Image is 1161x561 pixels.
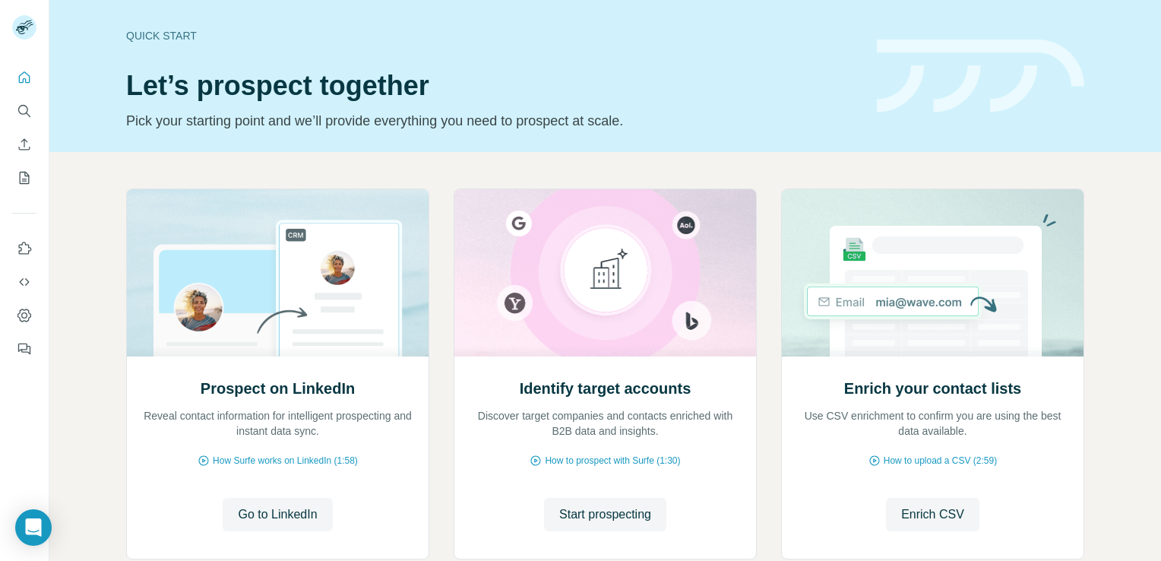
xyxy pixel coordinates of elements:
h2: Enrich your contact lists [844,378,1021,399]
h1: Let’s prospect together [126,71,859,101]
button: Enrich CSV [12,131,36,158]
button: Feedback [12,335,36,363]
button: Quick start [12,64,36,91]
span: How to prospect with Surfe (1:30) [545,454,680,467]
div: Quick start [126,28,859,43]
button: Use Surfe on LinkedIn [12,235,36,262]
p: Use CSV enrichment to confirm you are using the best data available. [797,408,1068,439]
p: Reveal contact information for intelligent prospecting and instant data sync. [142,408,413,439]
h2: Identify target accounts [520,378,691,399]
div: Open Intercom Messenger [15,509,52,546]
img: banner [877,40,1084,113]
p: Discover target companies and contacts enriched with B2B data and insights. [470,408,741,439]
span: Enrich CSV [901,506,964,524]
button: My lists [12,164,36,192]
button: Enrich CSV [886,498,979,531]
span: Start prospecting [559,506,651,524]
img: Identify target accounts [454,189,757,357]
span: Go to LinkedIn [238,506,317,524]
span: How to upload a CSV (2:59) [884,454,997,467]
span: How Surfe works on LinkedIn (1:58) [213,454,358,467]
button: Start prospecting [544,498,666,531]
button: Search [12,97,36,125]
button: Use Surfe API [12,268,36,296]
p: Pick your starting point and we’ll provide everything you need to prospect at scale. [126,110,859,132]
h2: Prospect on LinkedIn [201,378,355,399]
button: Go to LinkedIn [223,498,332,531]
img: Enrich your contact lists [781,189,1084,357]
img: Prospect on LinkedIn [126,189,429,357]
button: Dashboard [12,302,36,329]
